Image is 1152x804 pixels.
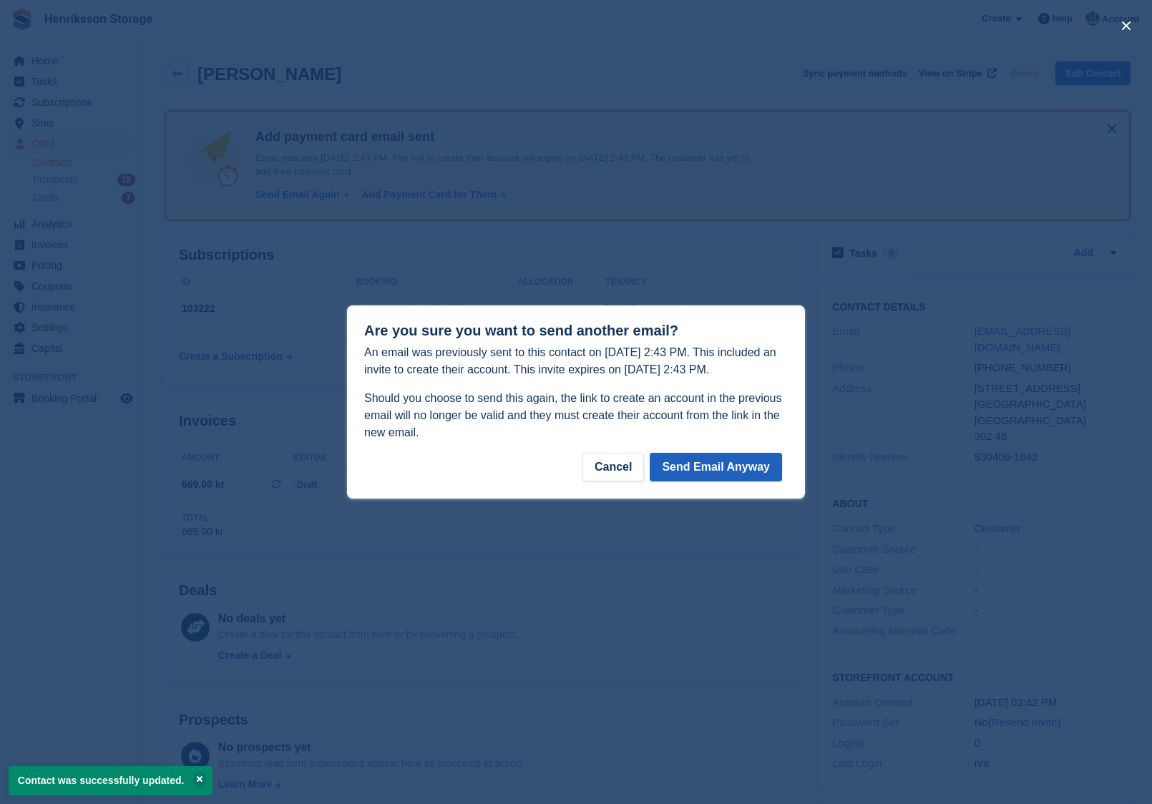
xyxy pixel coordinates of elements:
[364,344,788,378] p: An email was previously sent to this contact on [DATE] 2:43 PM. This included an invite to create...
[1115,14,1138,37] button: close
[582,453,644,481] div: Cancel
[364,390,788,441] p: Should you choose to send this again, the link to create an account in the previous email will no...
[650,453,782,481] button: Send Email Anyway
[9,766,213,795] p: Contact was successfully updated.
[364,323,788,339] h1: Are you sure you want to send another email?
